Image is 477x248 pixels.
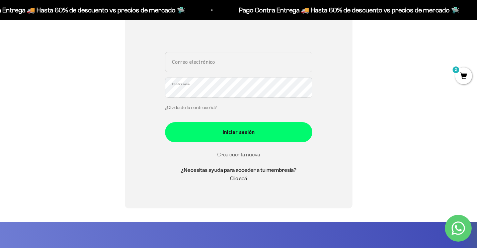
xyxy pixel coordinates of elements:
mark: 2 [452,66,460,74]
a: ¿Olvidaste la contraseña? [165,105,217,110]
a: Clic acá [230,176,247,181]
h5: ¿Necesitas ayuda para acceder a tu membresía? [165,166,312,175]
p: Pago Contra Entrega 🚚 Hasta 60% de descuento vs precios de mercado 🛸 [239,5,459,15]
iframe: Social Login Buttons [165,4,312,44]
a: Crea cuenta nueva [217,152,260,157]
button: Iniciar sesión [165,122,312,142]
div: Iniciar sesión [178,128,299,137]
a: 2 [455,73,472,80]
